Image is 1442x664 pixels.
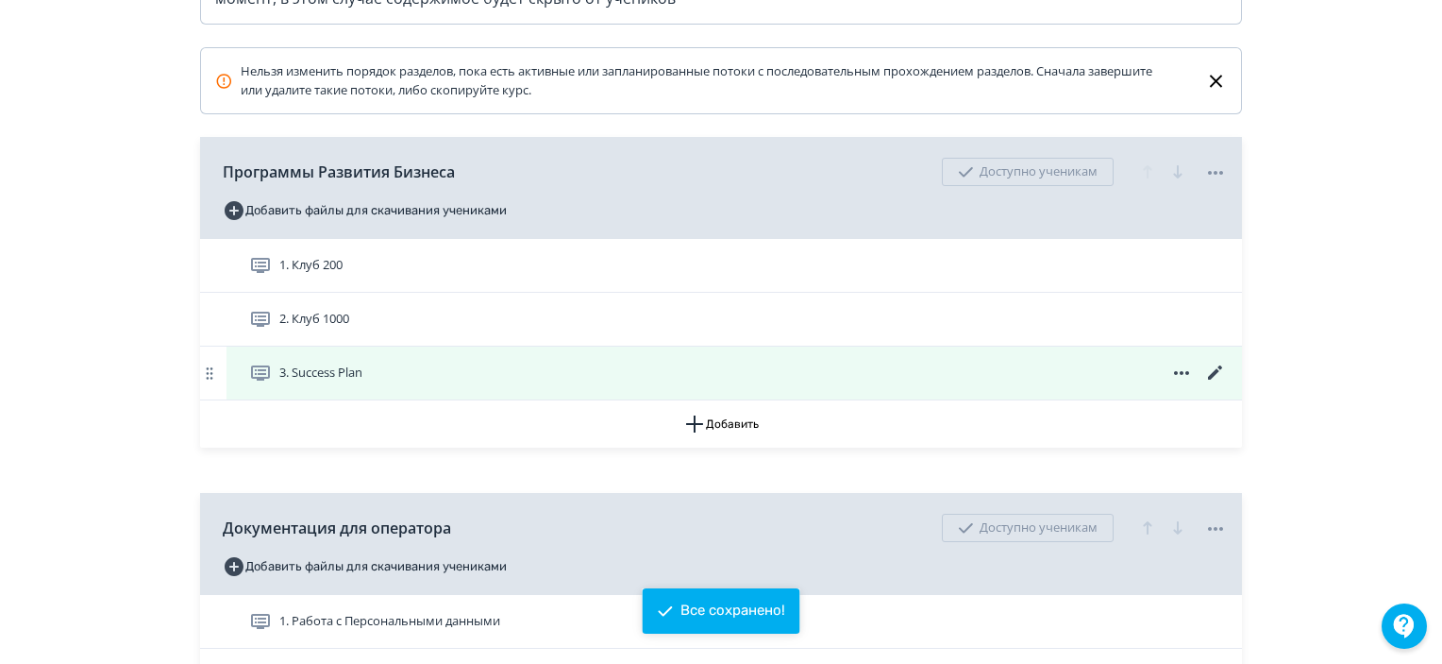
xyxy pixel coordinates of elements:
span: 1. Клуб 200 [279,256,343,275]
div: 1. Работа с Персональными данными [200,595,1242,649]
div: 3. Success Plan [200,347,1242,400]
span: 2. Клуб 1000 [279,310,349,329]
span: Программы Развития Бизнеса [223,161,455,183]
div: Доступно ученикам [942,158,1114,186]
span: Документация для оператора [223,517,451,539]
button: Добавить файлы для скачивания учениками [223,196,507,226]
div: Доступно ученикам [942,514,1114,542]
span: 3. Success Plan [279,364,362,383]
div: 1. Клуб 200 [200,239,1242,293]
button: Добавить [200,400,1242,448]
div: 2. Клуб 1000 [200,293,1242,347]
div: Нельзя изменить порядок разделов, пока есть активные или запланированные потоки с последовательны... [215,62,1175,99]
div: Все сохранено! [680,602,785,621]
span: 1. Работа с Персональными данными [279,612,500,631]
button: Добавить файлы для скачивания учениками [223,552,507,582]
